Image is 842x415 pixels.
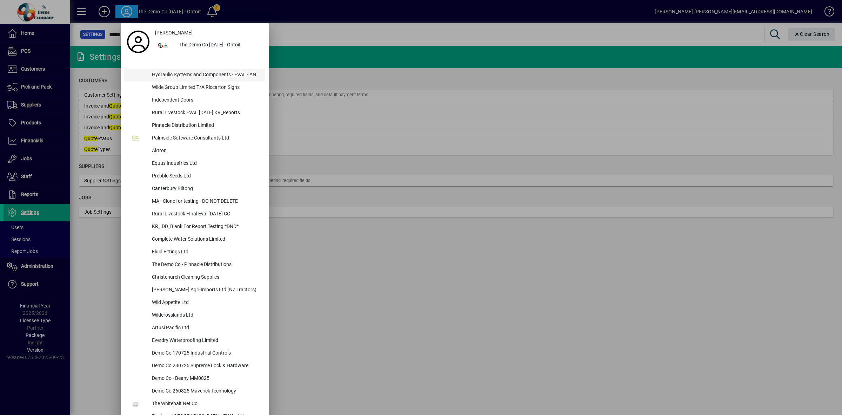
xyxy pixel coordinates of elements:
div: Aktron [146,145,265,157]
button: Fluid Fittings Ltd [124,246,265,259]
button: Demo Co 170725 Industrial Controls [124,347,265,360]
button: The Demo Co - Pinnacle Distributions [124,259,265,271]
div: Wild Appetite Ltd [146,297,265,309]
button: Demo Co 230725 Supreme Lock & Hardware [124,360,265,372]
button: Equus Industries Ltd [124,157,265,170]
div: Artusi Pacific Ltd [146,322,265,335]
button: Rural Livestock EVAL [DATE] KR_Reports [124,107,265,119]
div: The Demo Co - Pinnacle Distributions [146,259,265,271]
button: Hydraulic Systems and Components - EVAL - AN [124,69,265,82]
button: Artusi Pacific Ltd [124,322,265,335]
div: Rural Livestock EVAL [DATE] KR_Reports [146,107,265,119]
a: Profile [124,35,152,48]
button: Canterbury Biltong [124,183,265,195]
div: Canterbury Biltong [146,183,265,195]
button: Pinnacle Distribution Limited [124,119,265,132]
button: Wilde Group Limited T/A Riccarton Signs [124,82,265,94]
div: Palmside Software Consultants Ltd [146,132,265,145]
button: The Demo Co [DATE] - Ontoit [152,39,265,52]
div: Pinnacle Distribution Limited [146,119,265,132]
button: KR_IDD_Blank For Report Testing *DND* [124,221,265,233]
div: Christchurch Cleaning Supplies [146,271,265,284]
div: Prebble Seeds Ltd [146,170,265,183]
div: Complete Water Solutions Limited [146,233,265,246]
div: Rural Livestock FInal Eval [DATE] CG [146,208,265,221]
button: Wild Appetite Ltd [124,297,265,309]
div: Demo Co - Beany MM0825 [146,372,265,385]
button: MA - Clone for testing - DO NOT DELETE [124,195,265,208]
div: KR_IDD_Blank For Report Testing *DND* [146,221,265,233]
button: Independent Doors [124,94,265,107]
button: Palmside Software Consultants Ltd [124,132,265,145]
div: [PERSON_NAME] Agri-Imports Ltd (NZ Tractors) [146,284,265,297]
span: [PERSON_NAME] [155,29,193,37]
button: Aktron [124,145,265,157]
button: Christchurch Cleaning Supplies [124,271,265,284]
div: Wildcrosslands Ltd [146,309,265,322]
button: [PERSON_NAME] Agri-Imports Ltd (NZ Tractors) [124,284,265,297]
div: Wilde Group Limited T/A Riccarton Signs [146,82,265,94]
button: Prebble Seeds Ltd [124,170,265,183]
button: Rural Livestock FInal Eval [DATE] CG [124,208,265,221]
div: Fluid Fittings Ltd [146,246,265,259]
div: Equus Industries Ltd [146,157,265,170]
div: Independent Doors [146,94,265,107]
button: Demo Co 260825 Maverick Technology [124,385,265,398]
div: MA - Clone for testing - DO NOT DELETE [146,195,265,208]
button: The Whitebait Net Co [124,398,265,410]
div: Demo Co 230725 Supreme Lock & Hardware [146,360,265,372]
button: Everdry Waterproofing Limited [124,335,265,347]
a: [PERSON_NAME] [152,26,265,39]
button: Complete Water Solutions Limited [124,233,265,246]
div: Demo Co 260825 Maverick Technology [146,385,265,398]
div: Everdry Waterproofing Limited [146,335,265,347]
div: The Demo Co [DATE] - Ontoit [174,39,265,52]
div: Demo Co 170725 Industrial Controls [146,347,265,360]
div: The Whitebait Net Co [146,398,265,410]
div: Hydraulic Systems and Components - EVAL - AN [146,69,265,82]
button: Wildcrosslands Ltd [124,309,265,322]
button: Demo Co - Beany MM0825 [124,372,265,385]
